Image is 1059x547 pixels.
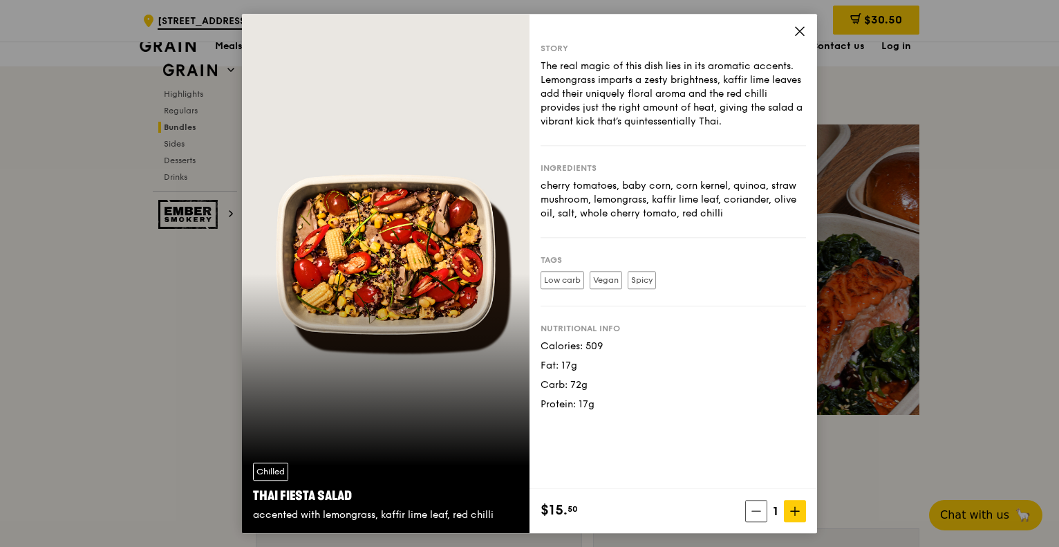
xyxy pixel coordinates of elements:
div: cherry tomatoes, baby corn, corn kernel, quinoa, straw mushroom, lemongrass, kaffir lime leaf, co... [541,179,806,221]
div: Tags [541,254,806,266]
span: 1 [767,501,784,521]
div: Fat: 17g [541,359,806,373]
div: Calories: 509 [541,340,806,353]
div: Protein: 17g [541,398,806,411]
div: Story [541,43,806,54]
div: Carb: 72g [541,378,806,392]
span: $15. [541,500,568,521]
div: Ingredients [541,163,806,174]
label: Spicy [628,271,656,289]
label: Low carb [541,271,584,289]
div: Nutritional info [541,323,806,334]
label: Vegan [590,271,622,289]
span: 50 [568,503,578,514]
div: Chilled [253,463,288,481]
div: Thai Fiesta Salad [253,486,518,506]
div: accented with lemongrass, kaffir lime leaf, red chilli [253,508,518,522]
div: The real magic of this dish lies in its aromatic accents. Lemongrass imparts a zesty brightness, ... [541,59,806,129]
